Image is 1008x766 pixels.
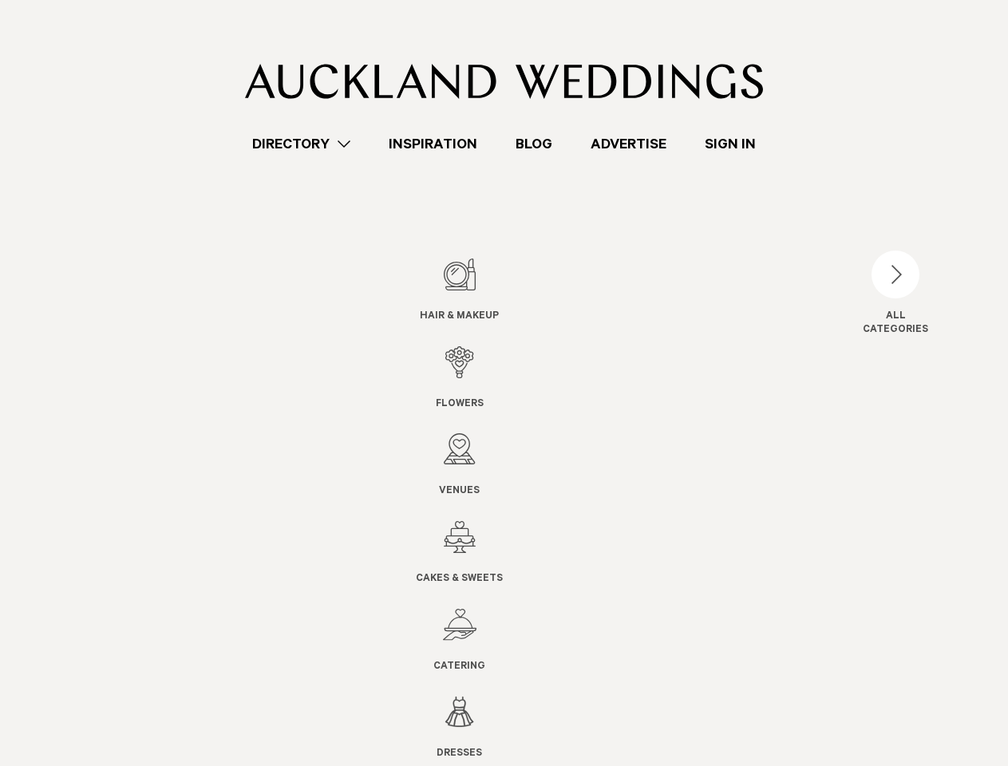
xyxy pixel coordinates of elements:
span: Catering [80,661,839,674]
a: Dresses [80,696,839,761]
span: Hair & Makeup [80,310,839,324]
span: Flowers [80,398,839,412]
a: Sign In [686,133,775,155]
a: Advertise [571,133,686,155]
a: Inspiration [370,133,496,155]
a: Catering [80,609,839,674]
a: Blog [496,133,571,155]
div: ALL CATEGORIES [863,310,928,338]
a: Hair & Makeup [80,259,839,324]
a: Venues [80,433,839,499]
button: ALLCATEGORIES [863,259,928,334]
a: Cakes & Sweets [80,521,839,586]
span: Venues [80,485,839,499]
span: Dresses [80,748,839,761]
img: Auckland Weddings Logo [245,64,763,99]
span: Cakes & Sweets [80,573,839,586]
a: Directory [233,133,370,155]
a: Flowers [80,346,839,412]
